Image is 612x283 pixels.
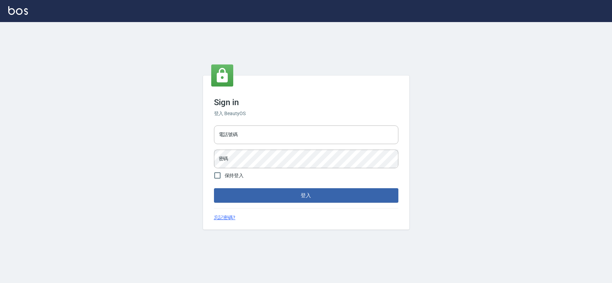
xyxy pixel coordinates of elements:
img: Logo [8,6,28,15]
button: 登入 [214,188,398,203]
h3: Sign in [214,98,398,107]
a: 忘記密碼? [214,214,236,221]
span: 保持登入 [225,172,244,179]
h6: 登入 BeautyOS [214,110,398,117]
